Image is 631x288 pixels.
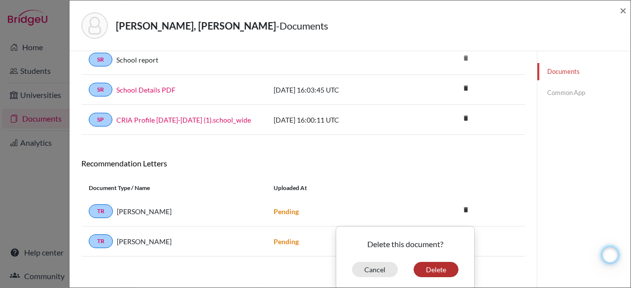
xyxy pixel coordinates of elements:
[537,84,631,101] a: Common App
[458,112,473,126] a: delete
[274,207,299,216] strong: Pending
[458,81,473,96] i: delete
[414,262,458,277] button: Delete
[458,82,473,96] a: delete
[352,262,398,277] button: Cancel
[458,202,473,217] i: delete
[89,53,112,66] a: SR
[116,115,251,125] a: CRIA Profile [DATE]-[DATE] (1).school_wide
[344,238,466,250] p: Delete this document?
[266,184,414,192] div: Uploaded at
[89,83,112,96] a: SR
[266,85,414,95] div: [DATE] 16:03:45 UTC
[116,55,158,65] a: School report
[117,236,172,247] span: [PERSON_NAME]
[620,3,627,17] span: ×
[89,113,112,127] a: SP
[276,20,328,32] span: - Documents
[89,234,113,248] a: TR
[89,204,113,218] a: TR
[81,159,525,168] h6: Recommendation Letters
[537,63,631,80] a: Documents
[458,51,473,65] i: delete
[620,4,627,16] button: Close
[81,184,266,192] div: Document Type / Name
[274,237,299,246] strong: Pending
[116,85,175,95] a: School Details PDF
[117,206,172,217] span: [PERSON_NAME]
[266,115,414,125] div: [DATE] 16:00:11 UTC
[116,20,276,32] strong: [PERSON_NAME], [PERSON_NAME]
[458,204,473,217] a: delete
[458,111,473,126] i: delete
